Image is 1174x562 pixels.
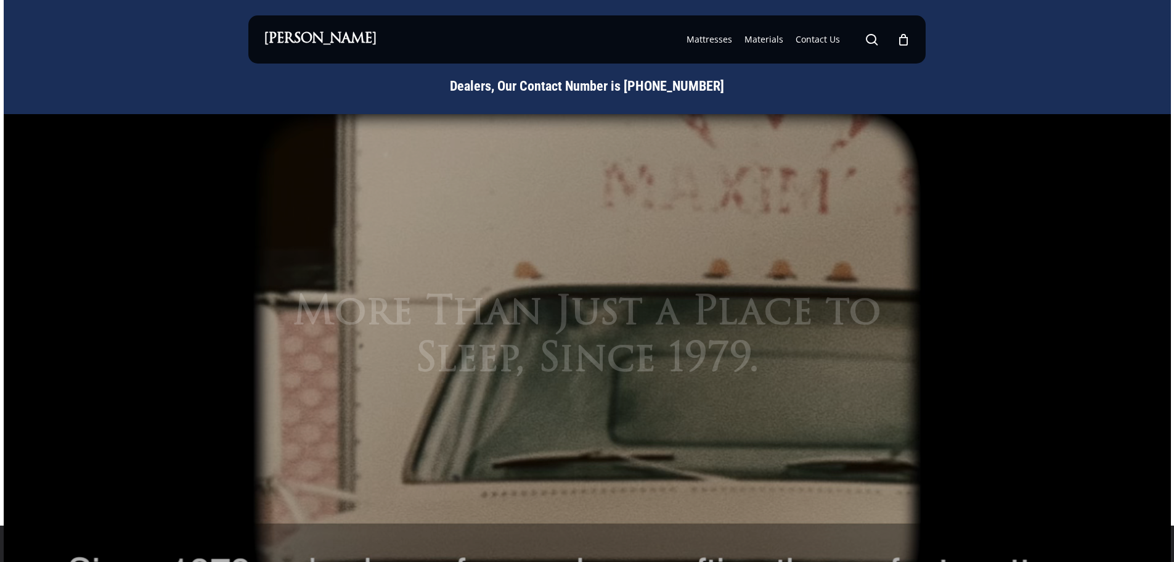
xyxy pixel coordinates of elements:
span: Mattresses [687,33,732,45]
span: 1979. [669,337,759,385]
span: Than [426,291,542,338]
span: Place [693,291,813,338]
span: a [656,291,680,338]
h3: More Than Just a Place to Sleep, Since 1979. [248,291,926,385]
span: More [293,291,413,338]
nav: Main Menu [680,15,910,64]
span: Since [538,337,656,385]
span: Just [555,291,643,338]
span: to [826,291,881,338]
span: Contact Us [796,33,840,45]
span: Sleep, [415,337,525,385]
span: Materials [744,33,783,45]
a: Materials [744,33,783,46]
a: Mattresses [687,33,732,46]
a: [PERSON_NAME] [264,33,377,46]
h3: Dealers, Our Contact Number is [PHONE_NUMBER] [421,76,753,97]
a: Contact Us [796,33,840,46]
a: Cart [897,33,910,46]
